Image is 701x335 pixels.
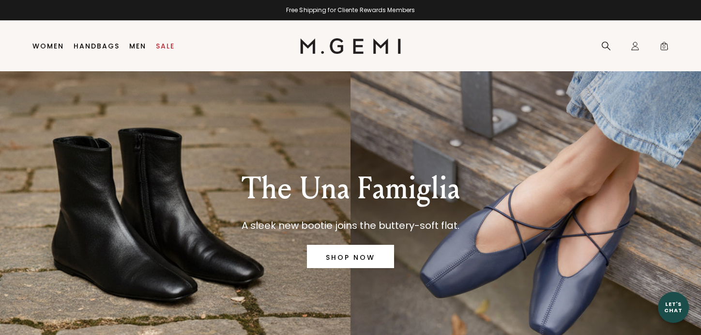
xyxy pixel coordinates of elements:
a: Women [32,42,64,50]
a: Handbags [74,42,120,50]
a: Men [129,42,146,50]
img: M.Gemi [300,38,401,54]
p: The Una Famiglia [242,171,460,206]
p: A sleek new bootie joins the buttery-soft flat. [242,218,460,233]
a: Sale [156,42,175,50]
div: Let's Chat [658,301,689,313]
span: 0 [659,43,669,53]
a: SHOP NOW [307,245,394,268]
